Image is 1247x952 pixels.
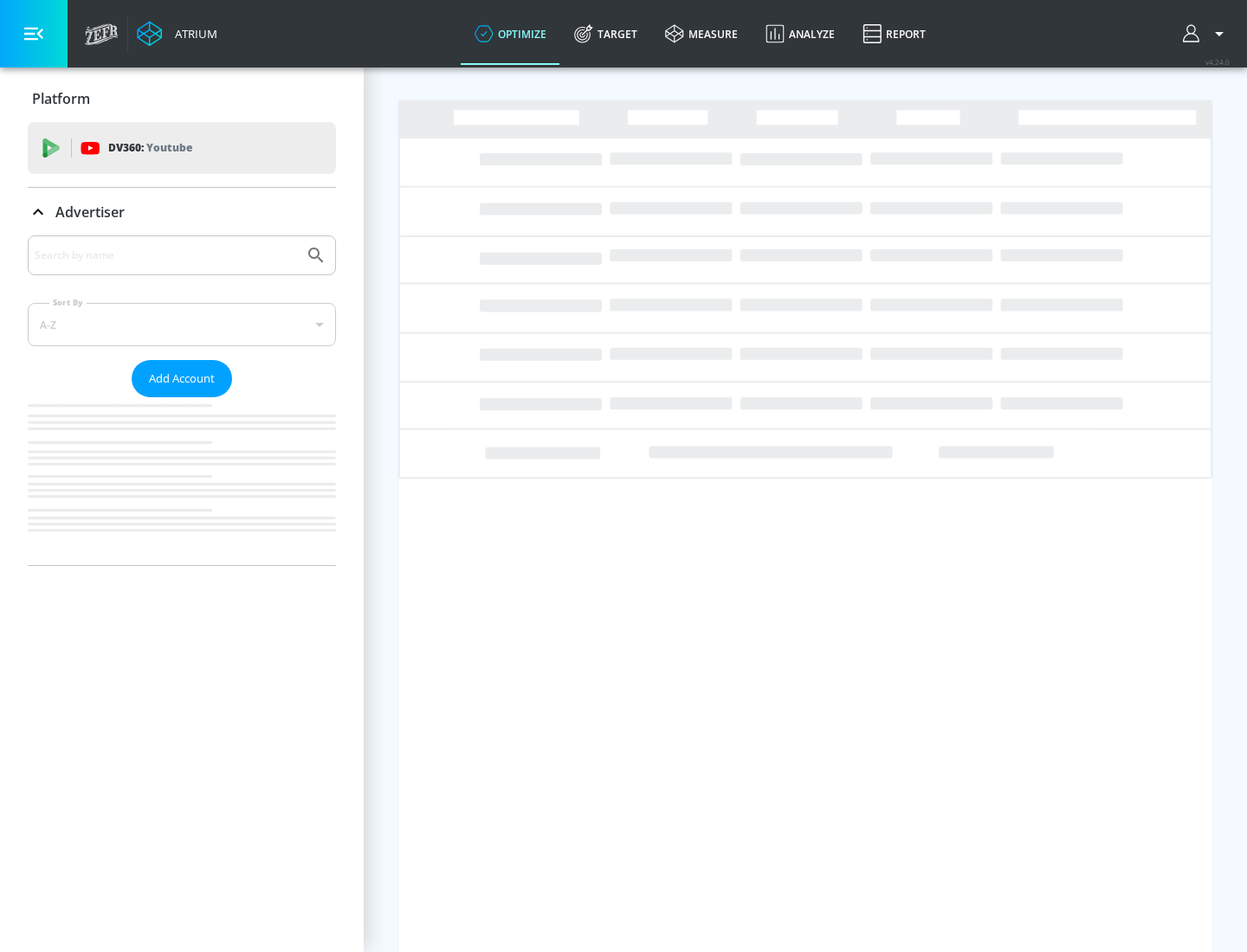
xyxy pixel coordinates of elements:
span: v 4.24.0 [1205,57,1230,67]
p: DV360: [108,138,192,158]
nav: list of Advertiser [28,397,336,565]
label: Sort By [49,297,87,308]
p: Advertiser [55,203,125,222]
div: Advertiser [28,188,336,236]
span: Add Account [149,369,215,389]
p: Platform [32,89,90,108]
div: A-Z [28,303,336,346]
a: Atrium [137,21,217,47]
input: Search by name [35,244,297,267]
p: Youtube [146,138,192,157]
a: Analyze [752,3,849,65]
div: DV360: Youtube [28,122,336,174]
a: Target [560,3,651,65]
div: Atrium [168,26,217,42]
div: Advertiser [28,235,336,565]
div: Platform [28,74,336,123]
button: Add Account [132,360,232,397]
a: optimize [461,3,560,65]
a: measure [651,3,752,65]
a: Report [849,3,940,65]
